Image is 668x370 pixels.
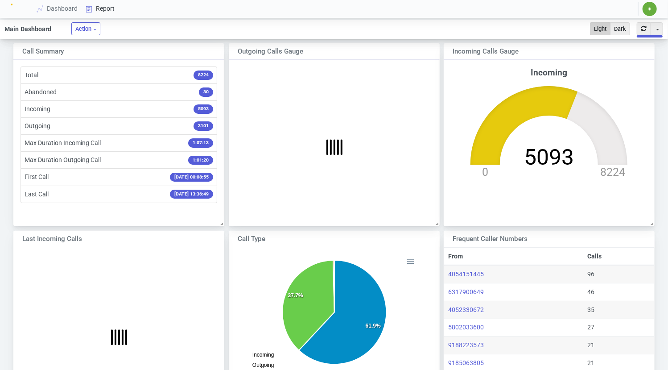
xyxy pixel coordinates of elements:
th: Calls [583,247,654,265]
div: Last Incoming Calls [22,234,196,244]
a: 9185063805 [448,359,484,366]
img: Logo [11,4,21,14]
span: Incoming [252,352,274,358]
li: Outgoing [21,117,217,135]
a: Report [82,0,119,17]
li: Abandoned [21,83,217,101]
span: [DATE] 00:08:55 [170,173,213,182]
span: 30 [199,87,213,97]
text: 8224 [601,166,626,179]
button: Action [71,22,100,35]
th: From [444,247,583,265]
button: Light [590,22,610,35]
a: Dashboard [33,0,82,17]
span: 1:07:13 [188,138,213,148]
li: Max Duration Outgoing Call [21,151,217,169]
span: [DATE] 13:36:49 [170,190,213,199]
div: Incoming Calls Gauge [453,46,627,57]
text: 5093 [524,144,574,170]
li: Total [21,67,217,84]
button: ✷ [642,1,657,17]
span: ✷ [648,6,652,12]
div: Outgoing Calls Gauge [238,46,412,57]
td: 96 [583,265,654,283]
text: 0 [482,166,488,179]
div: Call Type [238,234,412,244]
span: Outgoing [252,362,274,369]
a: 6317900649 [448,288,484,295]
div: Menu [406,257,413,264]
td: 27 [583,319,654,337]
div: Call Summary [22,46,196,57]
span: 8224 [194,71,213,80]
a: 4052330672 [448,306,484,313]
span: 1:01:20 [188,156,213,165]
td: 21 [583,337,654,354]
li: First Call [21,168,217,186]
td: 46 [583,283,654,301]
span: 3101 [194,121,213,131]
div: Frequent Caller Numbers [453,234,627,244]
span: 5093 [194,104,213,114]
a: 5802033600 [448,324,484,331]
button: Dark [610,22,630,35]
a: 9188223573 [448,341,484,349]
li: Max Duration Incoming Call [21,134,217,152]
div: Incoming [451,67,647,79]
a: 4054151445 [448,270,484,278]
li: Incoming [21,100,217,118]
td: 35 [583,301,654,319]
li: Last Call [21,186,217,203]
